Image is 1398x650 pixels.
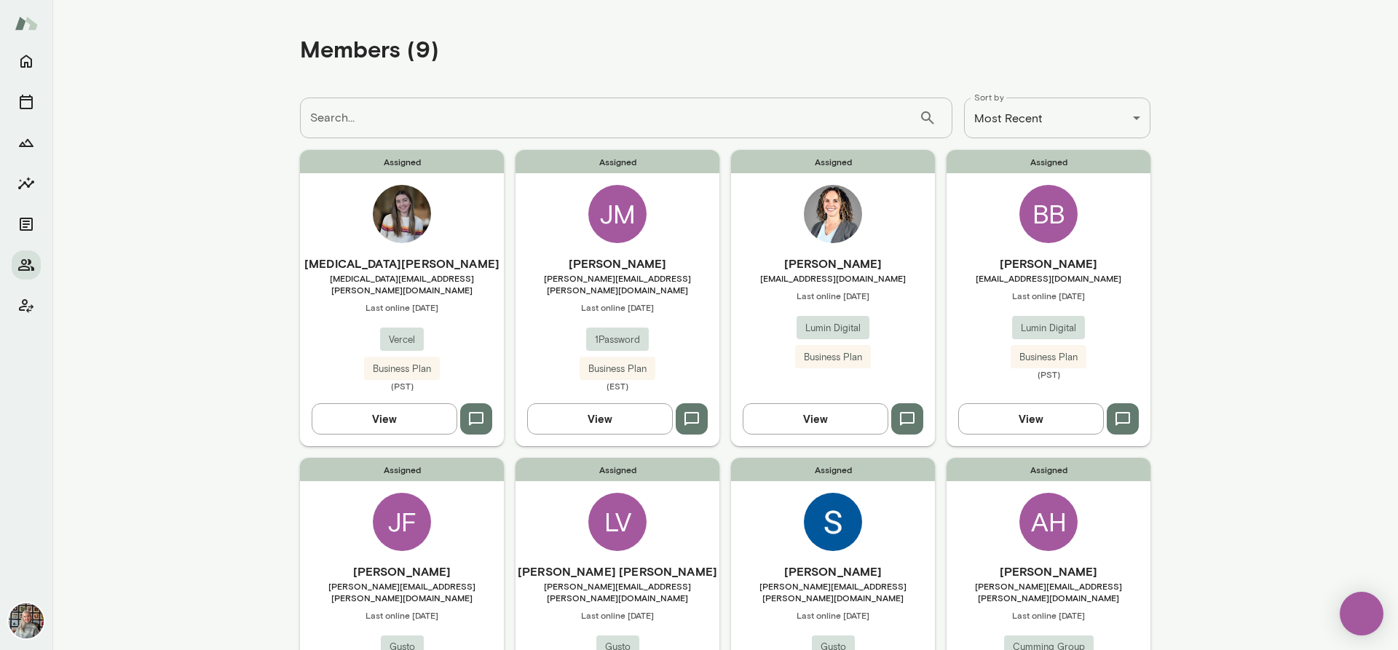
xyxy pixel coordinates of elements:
h6: [PERSON_NAME] [947,563,1150,580]
button: Insights [12,169,41,198]
span: Last online [DATE] [516,609,719,621]
button: Growth Plan [12,128,41,157]
span: Last online [DATE] [731,609,935,621]
span: (PST) [947,368,1150,380]
h4: Members (9) [300,35,439,63]
h6: [PERSON_NAME] [947,255,1150,272]
span: Assigned [731,458,935,481]
span: [PERSON_NAME][EMAIL_ADDRESS][PERSON_NAME][DOMAIN_NAME] [947,580,1150,603]
span: [PERSON_NAME][EMAIL_ADDRESS][PERSON_NAME][DOMAIN_NAME] [516,580,719,603]
span: Last online [DATE] [516,301,719,313]
span: [PERSON_NAME][EMAIL_ADDRESS][PERSON_NAME][DOMAIN_NAME] [731,580,935,603]
span: [PERSON_NAME][EMAIL_ADDRESS][PERSON_NAME][DOMAIN_NAME] [300,580,504,603]
div: Most Recent [964,98,1150,138]
span: Last online [DATE] [947,609,1150,621]
span: 1Password [586,333,649,347]
button: Client app [12,291,41,320]
span: Last online [DATE] [947,290,1150,301]
span: Business Plan [580,362,655,376]
span: Vercel [380,333,424,347]
span: Lumin Digital [1012,321,1085,336]
span: Business Plan [364,362,440,376]
h6: [PERSON_NAME] [516,255,719,272]
label: Sort by [974,91,1004,103]
span: Assigned [300,458,504,481]
div: JF [373,493,431,551]
span: Last online [DATE] [300,301,504,313]
button: View [743,403,888,434]
img: Sandra Jirous [804,493,862,551]
div: LV [588,493,647,551]
h6: [MEDICAL_DATA][PERSON_NAME] [300,255,504,272]
button: Members [12,250,41,280]
img: Alli Pope [373,185,431,243]
div: JM [588,185,647,243]
h6: [PERSON_NAME] [300,563,504,580]
div: AH [1019,493,1078,551]
span: Last online [DATE] [300,609,504,621]
span: Last online [DATE] [731,290,935,301]
span: Business Plan [1011,350,1086,365]
button: View [312,403,457,434]
span: [PERSON_NAME][EMAIL_ADDRESS][PERSON_NAME][DOMAIN_NAME] [516,272,719,296]
span: (PST) [300,380,504,392]
span: Assigned [516,150,719,173]
button: Sessions [12,87,41,116]
button: Home [12,47,41,76]
h6: [PERSON_NAME] [731,563,935,580]
button: View [958,403,1104,434]
span: (EST) [516,380,719,392]
img: Mento [15,9,38,37]
h6: [PERSON_NAME] [PERSON_NAME] [516,563,719,580]
h6: [PERSON_NAME] [731,255,935,272]
span: [EMAIL_ADDRESS][DOMAIN_NAME] [947,272,1150,284]
span: Assigned [300,150,504,173]
span: Business Plan [795,350,871,365]
img: Tricia Maggio [9,603,44,638]
span: [MEDICAL_DATA][EMAIL_ADDRESS][PERSON_NAME][DOMAIN_NAME] [300,272,504,296]
img: Tracey Gaddes [804,185,862,243]
span: Assigned [947,458,1150,481]
button: View [527,403,673,434]
span: Assigned [516,458,719,481]
span: [EMAIL_ADDRESS][DOMAIN_NAME] [731,272,935,284]
button: Documents [12,210,41,239]
span: Lumin Digital [797,321,869,336]
div: BB [1019,185,1078,243]
span: Assigned [731,150,935,173]
span: Assigned [947,150,1150,173]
